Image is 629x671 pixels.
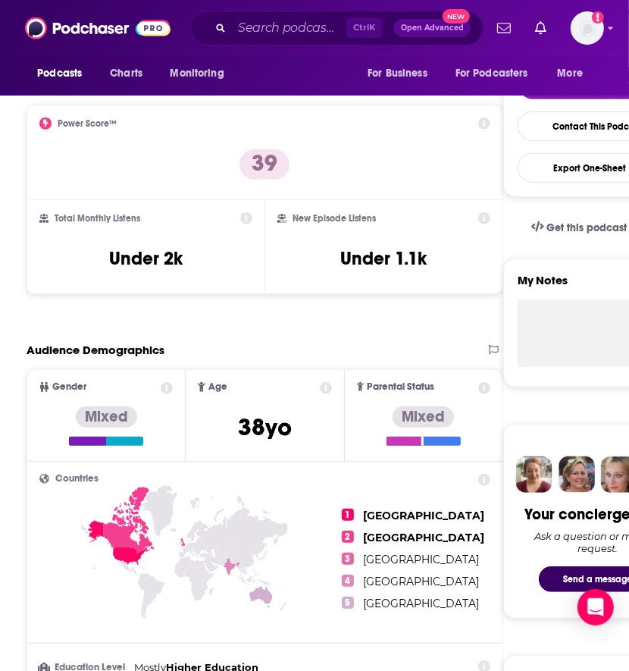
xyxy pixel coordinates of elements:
h2: Power Score™ [58,118,117,129]
h3: Under 2k [109,247,183,270]
div: Open Intercom Messenger [577,589,614,626]
span: Podcasts [37,63,82,84]
span: [GEOGRAPHIC_DATA] [363,509,484,522]
span: Parental Status [367,382,434,392]
span: Logged in as arobertson1 [571,11,604,45]
a: Charts [100,59,152,88]
h3: Under 1.1k [341,247,427,270]
button: open menu [547,59,602,88]
button: open menu [357,59,446,88]
span: Ctrl K [346,18,382,38]
h2: Audience Demographics [27,343,164,357]
h2: New Episode Listens [293,213,376,224]
a: Show notifications dropdown [529,15,552,41]
button: open menu [446,59,550,88]
span: [GEOGRAPHIC_DATA] [363,553,479,566]
button: open menu [159,59,243,88]
a: Show notifications dropdown [491,15,517,41]
img: Sydney Profile [516,456,552,493]
div: Search podcasts, credits, & more... [190,11,483,45]
span: More [558,63,584,84]
span: [GEOGRAPHIC_DATA] [363,575,479,588]
button: Open AdvancedNew [394,19,471,37]
div: Mixed [393,406,454,428]
span: [GEOGRAPHIC_DATA] [363,531,484,544]
svg: Add a profile image [592,11,604,24]
span: Age [208,382,227,392]
button: open menu [27,59,102,88]
span: 2 [342,531,354,543]
span: 38 yo [238,412,292,442]
h2: Total Monthly Listens [55,213,140,224]
img: Barbara Profile [559,456,595,493]
span: New [443,9,470,24]
input: Search podcasts, credits, & more... [232,16,346,40]
span: 4 [342,575,354,587]
span: Countries [55,474,99,484]
div: Mixed [76,406,137,428]
span: Open Advanced [401,24,464,32]
span: For Podcasters [455,63,528,84]
span: [GEOGRAPHIC_DATA] [363,597,479,610]
span: Gender [52,382,86,392]
span: 1 [342,509,354,521]
span: For Business [368,63,427,84]
span: 5 [342,597,354,609]
p: 39 [239,149,289,180]
img: Podchaser - Follow, Share and Rate Podcasts [25,14,171,42]
span: Charts [110,63,142,84]
button: Show profile menu [571,11,604,45]
span: 3 [342,553,354,565]
span: Monitoring [170,63,224,84]
img: User Profile [571,11,604,45]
